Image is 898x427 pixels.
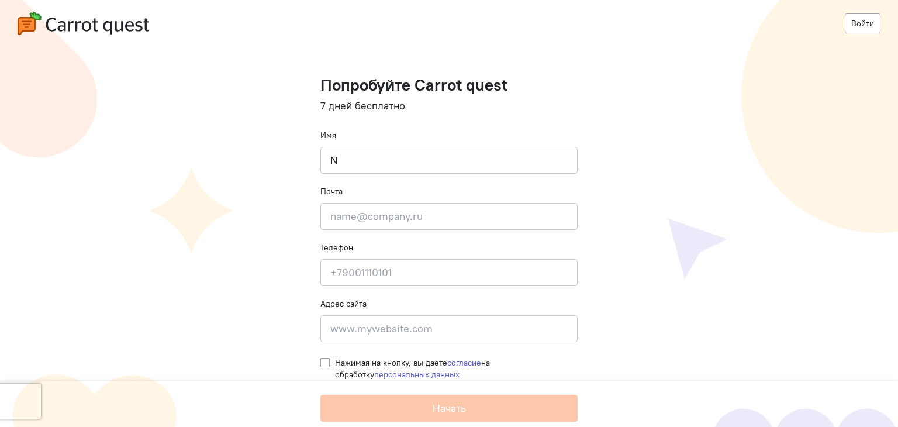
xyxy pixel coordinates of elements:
h4: 7 дней бесплатно [320,100,578,112]
label: Телефон [320,242,353,253]
input: www.mywebsite.com [320,315,578,342]
input: Ваше имя [320,147,578,174]
a: согласие [447,357,481,368]
label: Почта [320,185,343,197]
label: Имя [320,129,336,141]
a: Войти [845,13,880,33]
input: name@company.ru [320,203,578,230]
img: carrot-quest-logo.svg [18,12,149,35]
label: Адрес сайта [320,298,367,309]
h1: Попробуйте Carrot quest [320,76,578,94]
input: +79001110101 [320,259,578,286]
a: персональных данных [374,369,460,380]
span: Нажимая на кнопку, вы даете на обработку [335,357,490,380]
